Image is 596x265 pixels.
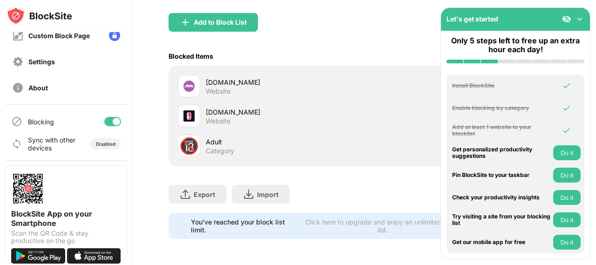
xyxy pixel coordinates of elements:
[183,81,195,92] img: favicons
[447,36,584,54] div: Only 5 steps left to free up an extra hour each day!
[179,136,199,156] div: 🔞
[28,32,90,40] div: Custom Block Page
[303,218,463,234] div: Click here to upgrade and enjoy an unlimited block list.
[553,190,581,205] button: Do it
[452,146,551,160] div: Get personalized productivity suggestions
[194,190,215,198] div: Export
[96,141,115,147] div: Disabled
[183,110,195,122] img: favicons
[452,194,551,201] div: Check your productivity insights
[12,82,24,94] img: about-off.svg
[452,239,551,245] div: Get our mobile app for free
[169,52,213,60] div: Blocked Items
[553,145,581,160] button: Do it
[206,117,230,125] div: Website
[452,124,551,137] div: Add at least 1 website to your blocklist
[28,136,76,152] div: Sync with other devices
[206,107,365,117] div: [DOMAIN_NAME]
[206,147,234,155] div: Category
[553,212,581,227] button: Do it
[67,248,121,264] img: download-on-the-app-store.svg
[452,213,551,227] div: Try visiting a site from your blocking list
[194,19,247,26] div: Add to Block List
[553,235,581,250] button: Do it
[12,30,24,41] img: customize-block-page-off.svg
[206,77,365,87] div: [DOMAIN_NAME]
[28,58,55,66] div: Settings
[452,105,551,111] div: Enable blocking by category
[206,137,365,147] div: Adult
[11,116,22,127] img: blocking-icon.svg
[562,14,571,24] img: eye-not-visible.svg
[11,209,121,228] div: BlockSite App on your Smartphone
[206,87,230,95] div: Website
[11,230,121,245] div: Scan the QR Code & stay productive on the go
[447,15,498,23] div: Let's get started
[562,126,571,135] img: omni-check.svg
[12,56,24,68] img: settings-off.svg
[11,248,65,264] img: get-it-on-google-play.svg
[7,7,72,25] img: logo-blocksite.svg
[452,172,551,178] div: Pin BlockSite to your taskbar
[11,172,45,205] img: options-page-qr-code.png
[562,103,571,113] img: omni-check.svg
[28,84,48,92] div: About
[257,190,278,198] div: Import
[553,168,581,183] button: Do it
[452,82,551,89] div: Install BlockSite
[28,118,54,126] div: Blocking
[575,14,584,24] img: omni-setup-toggle.svg
[11,138,22,149] img: sync-icon.svg
[109,30,120,41] img: lock-menu.svg
[191,218,298,234] div: You’ve reached your block list limit.
[562,81,571,90] img: omni-check.svg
